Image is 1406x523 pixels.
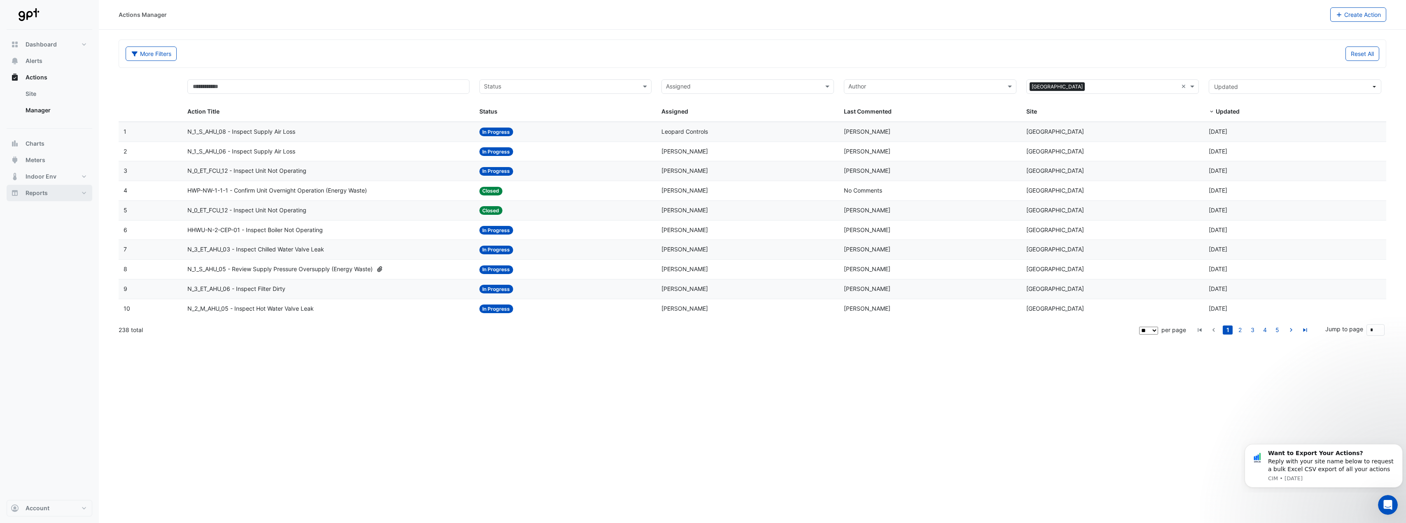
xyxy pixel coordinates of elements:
span: [PERSON_NAME] [661,148,708,155]
app-icon: Indoor Env [11,172,19,181]
span: per page [1161,326,1186,333]
span: N_3_ET_AHU_06 - Inspect Filter Dirty [187,284,285,294]
span: Meters [26,156,45,164]
button: More Filters [126,46,177,61]
a: go to last page [1300,325,1310,335]
span: 2025-08-31T15:29:06.439 [1209,187,1227,194]
span: Reports [26,189,48,197]
span: [GEOGRAPHIC_DATA] [1026,226,1084,233]
app-icon: Meters [11,156,19,164]
span: 4 [124,187,127,194]
span: [PERSON_NAME] [844,285,890,292]
span: N_3_ET_AHU_03 - Inspect Chilled Water Valve Leak [187,245,324,254]
button: Indoor Env [7,168,92,185]
li: page 2 [1234,325,1246,335]
span: 6 [124,226,127,233]
button: Actions [7,69,92,86]
span: 2025-08-29T14:39:39.056 [1209,207,1227,214]
span: [GEOGRAPHIC_DATA] [1026,207,1084,214]
span: Action Title [187,108,220,115]
button: Reset All [1345,46,1379,61]
span: 2025-08-31T15:32:45.967 [1209,167,1227,174]
span: Updated [1216,108,1240,115]
span: Account [26,504,49,512]
span: Assigned [661,108,688,115]
span: HHWU-N-2-CEP-01 - Inspect Boiler Not Operating [187,225,323,235]
span: [GEOGRAPHIC_DATA] [1026,167,1084,174]
label: Jump to page [1325,325,1363,333]
span: [PERSON_NAME] [844,207,890,214]
span: 2025-08-22T07:59:15.662 [1209,265,1227,272]
a: go to next page [1286,325,1296,335]
span: Last Commented [844,108,892,115]
span: 2025-08-25T17:26:33.120 [1209,246,1227,253]
span: 2025-08-26T09:46:53.346 [1209,226,1227,233]
a: 5 [1272,325,1282,335]
span: 8 [124,265,127,272]
app-icon: Charts [11,139,19,148]
span: [PERSON_NAME] [661,207,708,214]
app-icon: Actions [11,73,19,81]
span: [PERSON_NAME] [844,148,890,155]
span: N_0_ET_FCU_12 - Inspect Unit Not Operating [187,166,306,176]
span: [GEOGRAPHIC_DATA] [1026,246,1084,253]
span: [GEOGRAPHIC_DATA] [1026,187,1084,194]
span: 3 [124,167,127,174]
span: 2025-09-05T10:31:36.131 [1209,148,1227,155]
span: 7 [124,246,127,253]
span: 2025-08-21T15:57:43.531 [1209,305,1227,312]
a: go to first page [1195,325,1205,335]
span: [GEOGRAPHIC_DATA] [1026,285,1084,292]
app-icon: Dashboard [11,40,19,49]
iframe: Intercom notifications message [1241,437,1406,493]
span: [PERSON_NAME] [844,128,890,135]
div: 238 total [119,320,1137,340]
span: [PERSON_NAME] [844,265,890,272]
span: No Comments [844,187,882,194]
li: page 1 [1221,325,1234,335]
span: [PERSON_NAME] [844,226,890,233]
span: Dashboard [26,40,57,49]
app-icon: Alerts [11,57,19,65]
a: 2 [1235,325,1245,335]
span: 9 [124,285,127,292]
button: Updated [1209,79,1381,94]
span: Closed [479,187,503,195]
div: Actions Manager [119,10,167,19]
span: In Progress [479,128,514,136]
span: N_1_S_AHU_08 - Inspect Supply Air Loss [187,127,295,137]
span: Actions [26,73,47,81]
li: page 5 [1271,325,1283,335]
span: [PERSON_NAME] [844,305,890,312]
a: Manager [19,102,92,119]
span: [GEOGRAPHIC_DATA] [1026,148,1084,155]
span: Clear [1181,82,1188,91]
span: Updated [1214,83,1238,90]
div: Actions [7,86,92,122]
span: In Progress [479,167,514,176]
button: Charts [7,135,92,152]
button: Dashboard [7,36,92,53]
span: [GEOGRAPHIC_DATA] [1026,128,1084,135]
span: In Progress [479,285,514,293]
span: Status [479,108,497,115]
span: 10 [124,305,130,312]
span: Closed [479,206,503,215]
iframe: Intercom live chat [1378,495,1398,515]
button: Alerts [7,53,92,69]
button: Reports [7,185,92,201]
span: Indoor Env [26,172,56,181]
span: [GEOGRAPHIC_DATA] [1030,82,1085,91]
span: Site [1026,108,1037,115]
span: [PERSON_NAME] [661,226,708,233]
span: In Progress [479,305,514,313]
span: [PERSON_NAME] [661,187,708,194]
span: 5 [124,207,127,214]
img: Company Logo [10,7,47,23]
